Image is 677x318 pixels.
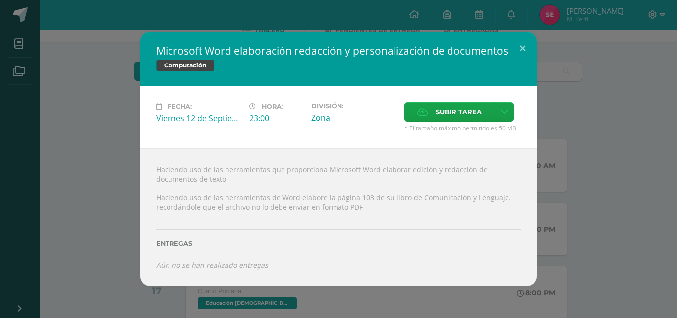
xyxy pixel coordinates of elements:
[156,113,241,124] div: Viernes 12 de Septiembre
[249,113,303,124] div: 23:00
[311,112,396,123] div: Zona
[311,102,396,110] label: División:
[156,260,268,270] i: Aún no se han realizado entregas
[262,103,283,110] span: Hora:
[156,240,521,247] label: Entregas
[404,124,521,132] span: * El tamaño máximo permitido es 50 MB
[436,103,482,121] span: Subir tarea
[508,32,537,65] button: Close (Esc)
[140,148,537,286] div: Haciendo uso de las herramientas que proporciona Microsoft Word elaborar edición y redacción de d...
[156,60,214,71] span: Computación
[156,44,521,58] h2: Microsoft Word elaboración redacción y personalización de documentos
[168,103,192,110] span: Fecha:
